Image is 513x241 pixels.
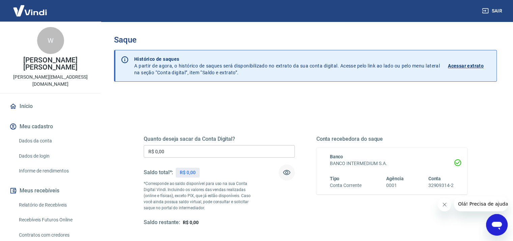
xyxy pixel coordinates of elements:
[5,57,95,71] p: [PERSON_NAME] [PERSON_NAME]
[386,182,404,189] h6: 0001
[134,56,440,76] p: A partir de agora, o histórico de saques será disponibilizado no extrato da sua conta digital. Ac...
[134,56,440,62] p: Histórico de saques
[386,176,404,181] span: Agência
[454,196,508,211] iframe: Mensagem da empresa
[330,160,454,167] h6: BANCO INTERMEDIUM S.A.
[8,99,93,114] a: Início
[16,198,93,212] a: Relatório de Recebíveis
[183,220,199,225] span: R$ 0,00
[8,0,52,21] img: Vindi
[481,5,505,17] button: Sair
[4,5,57,10] span: Olá! Precisa de ajuda?
[144,181,257,211] p: *Corresponde ao saldo disponível para uso na sua Conta Digital Vindi. Incluindo os valores das ve...
[330,154,343,159] span: Banco
[438,198,451,211] iframe: Fechar mensagem
[114,35,497,45] h3: Saque
[316,136,467,142] h5: Conta recebedora do saque
[144,136,295,142] h5: Quanto deseja sacar da Conta Digital?
[16,164,93,178] a: Informe de rendimentos
[8,183,93,198] button: Meus recebíveis
[428,176,441,181] span: Conta
[16,213,93,227] a: Recebíveis Futuros Online
[330,176,340,181] span: Tipo
[16,134,93,148] a: Dados da conta
[144,219,180,226] h5: Saldo restante:
[448,62,484,69] p: Acessar extrato
[330,182,362,189] h6: Conta Corrente
[144,169,173,176] h5: Saldo total*:
[486,214,508,236] iframe: Botão para abrir a janela de mensagens
[8,119,93,134] button: Meu cadastro
[16,149,93,163] a: Dados de login
[180,169,196,176] p: R$ 0,00
[448,56,491,76] a: Acessar extrato
[37,27,64,54] div: W
[5,74,95,88] p: [PERSON_NAME][EMAIL_ADDRESS][DOMAIN_NAME]
[428,182,454,189] h6: 32909314-2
